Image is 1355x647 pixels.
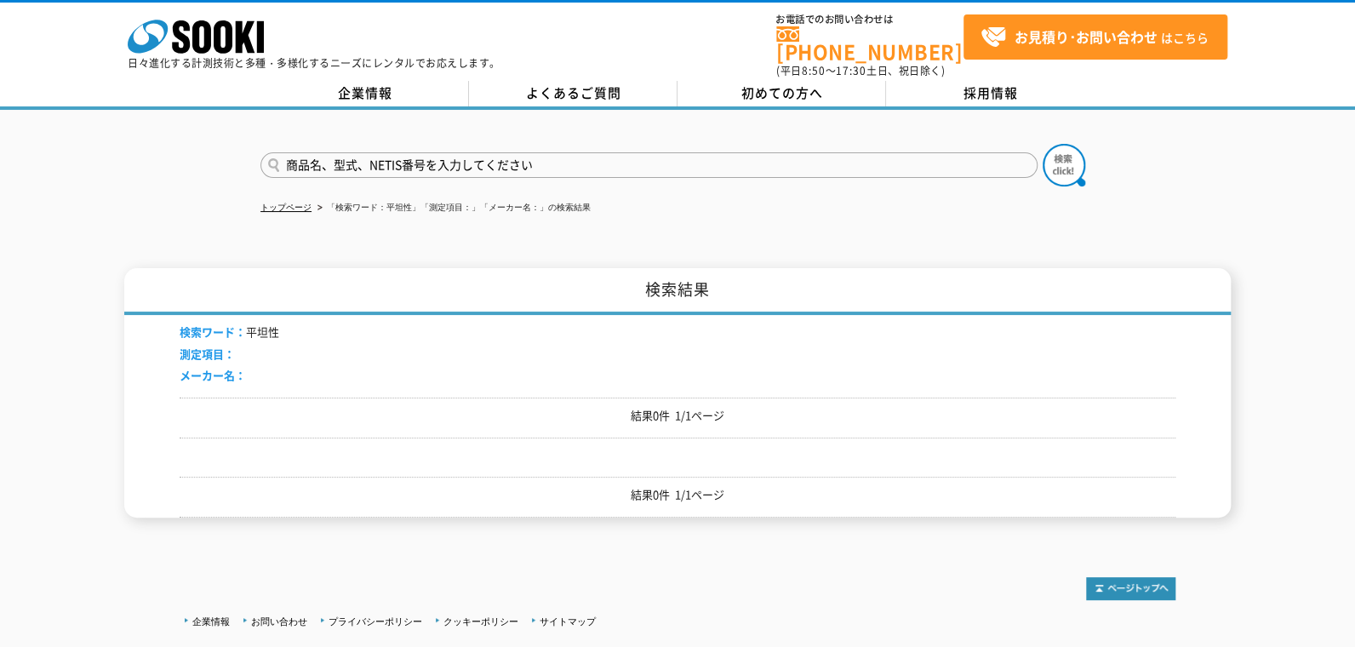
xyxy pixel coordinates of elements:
li: 平坦性 [180,323,279,341]
a: お問い合わせ [251,616,307,627]
span: 検索ワード： [180,323,246,340]
span: お電話でのお問い合わせは [776,14,963,25]
a: トップページ [260,203,312,212]
a: よくあるご質問 [469,81,677,106]
span: (平日 ～ 土日、祝日除く) [776,63,945,78]
a: 採用情報 [886,81,1095,106]
a: 企業情報 [192,616,230,627]
span: はこちら [981,25,1209,50]
strong: お見積り･お問い合わせ [1015,26,1158,47]
img: トップページへ [1086,577,1175,600]
span: 初めての方へ [741,83,823,102]
a: クッキーポリシー [443,616,518,627]
img: btn_search.png [1043,144,1085,186]
a: お見積り･お問い合わせはこちら [963,14,1227,60]
span: 測定項目： [180,346,235,362]
a: 企業情報 [260,81,469,106]
h1: 検索結果 [124,268,1231,315]
span: 17:30 [836,63,866,78]
input: 商品名、型式、NETIS番号を入力してください [260,152,1038,178]
a: [PHONE_NUMBER] [776,26,963,61]
li: 「検索ワード：平坦性」「測定項目：」「メーカー名：」の検索結果 [314,199,591,217]
a: 初めての方へ [677,81,886,106]
a: サイトマップ [540,616,596,627]
p: 結果0件 1/1ページ [180,407,1175,425]
span: 8:50 [802,63,826,78]
span: メーカー名： [180,367,246,383]
a: プライバシーポリシー [329,616,422,627]
p: 日々進化する計測技術と多種・多様化するニーズにレンタルでお応えします。 [128,58,500,68]
p: 結果0件 1/1ページ [180,486,1175,504]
